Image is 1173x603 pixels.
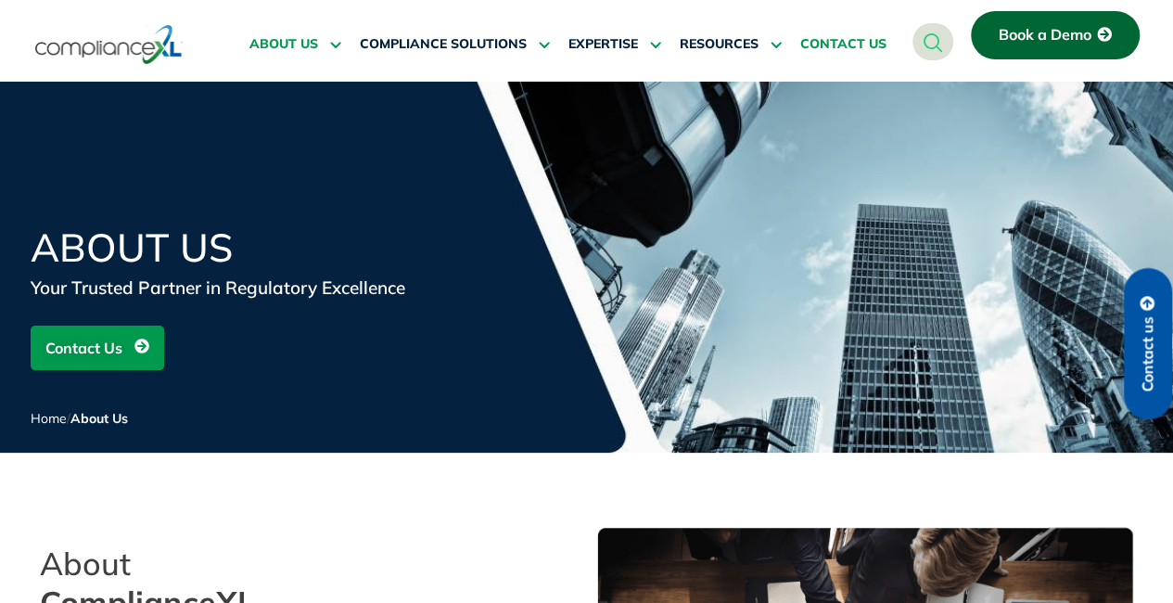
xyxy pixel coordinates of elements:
span: COMPLIANCE SOLUTIONS [360,36,527,53]
a: Contact Us [31,326,164,370]
span: About Us [70,410,128,427]
span: CONTACT US [800,36,886,53]
span: EXPERTISE [568,36,638,53]
div: Your Trusted Partner in Regulatory Excellence [31,275,476,301]
a: Home [31,410,67,427]
a: ABOUT US [249,22,341,67]
a: EXPERTISE [568,22,661,67]
img: logo-one.svg [35,23,183,66]
a: COMPLIANCE SOLUTIONS [360,22,550,67]
span: Book a Demo [999,27,1091,44]
span: Contact Us [45,330,122,366]
span: ABOUT US [249,36,318,53]
span: Contact us [1140,316,1156,391]
a: CONTACT US [800,22,886,67]
a: RESOURCES [680,22,782,67]
h1: About Us [31,228,476,267]
a: navsearch-button [912,23,953,60]
span: / [31,410,128,427]
a: Contact us [1124,268,1172,419]
a: Book a Demo [971,11,1140,59]
span: RESOURCES [680,36,759,53]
